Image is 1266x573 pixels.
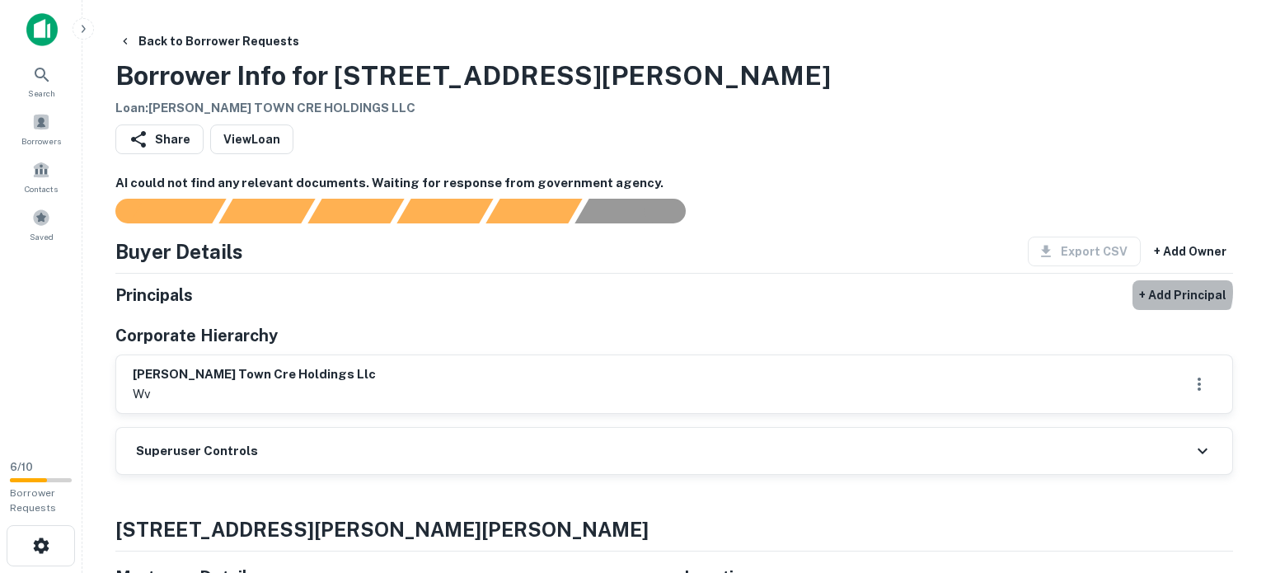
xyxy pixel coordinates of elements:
[115,99,831,118] h6: Loan : [PERSON_NAME] TOWN CRE HOLDINGS LLC
[96,199,219,223] div: Sending borrower request to AI...
[133,365,376,384] h6: [PERSON_NAME] town cre holdings llc
[136,442,258,461] h6: Superuser Controls
[115,323,278,348] h5: Corporate Hierarchy
[1132,280,1233,310] button: + Add Principal
[115,283,193,308] h5: Principals
[115,56,831,96] h3: Borrower Info for [STREET_ADDRESS][PERSON_NAME]
[28,87,55,100] span: Search
[485,199,582,223] div: Principals found, still searching for contact information. This may take time...
[5,154,77,199] a: Contacts
[133,384,376,404] p: wv
[1184,441,1266,520] iframe: Chat Widget
[10,487,56,514] span: Borrower Requests
[575,199,706,223] div: AI fulfillment process complete.
[115,174,1233,193] h6: AI could not find any relevant documents. Waiting for response from government agency.
[5,59,77,103] a: Search
[115,124,204,154] button: Share
[30,230,54,243] span: Saved
[25,182,58,195] span: Contacts
[26,13,58,46] img: capitalize-icon.png
[218,199,315,223] div: Your request is received and processing...
[210,124,293,154] a: ViewLoan
[5,106,77,151] a: Borrowers
[5,202,77,247] a: Saved
[307,199,404,223] div: Documents found, AI parsing details...
[10,461,33,473] span: 6 / 10
[21,134,61,148] span: Borrowers
[115,514,1233,544] h4: [STREET_ADDRESS][PERSON_NAME][PERSON_NAME]
[115,237,243,266] h4: Buyer Details
[396,199,493,223] div: Principals found, AI now looking for contact information...
[1147,237,1233,266] button: + Add Owner
[112,26,306,56] button: Back to Borrower Requests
